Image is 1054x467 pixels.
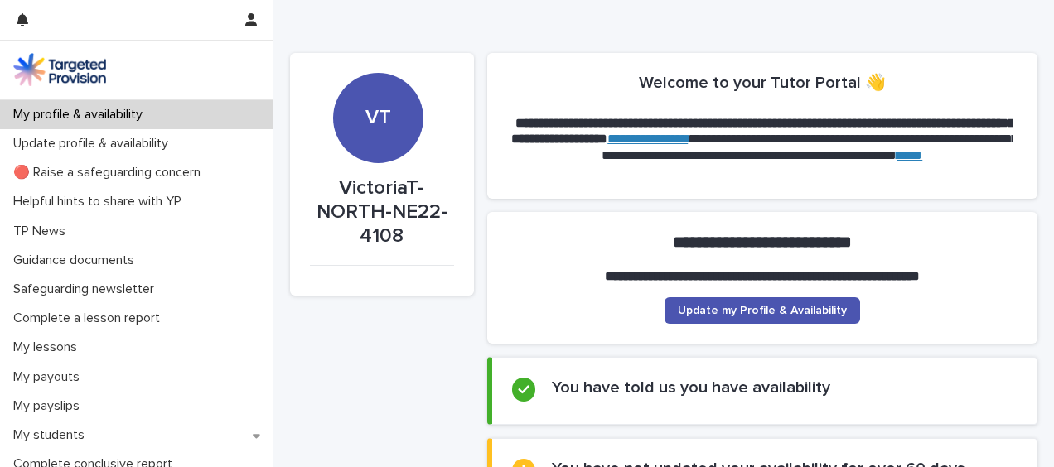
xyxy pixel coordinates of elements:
p: Helpful hints to share with YP [7,194,195,209]
a: Update my Profile & Availability [665,297,860,324]
p: Guidance documents [7,253,147,268]
h2: Welcome to your Tutor Portal 👋 [639,73,886,93]
p: Safeguarding newsletter [7,282,167,297]
div: VT [333,16,423,130]
img: M5nRWzHhSzIhMunXDL62 [13,53,106,86]
p: My profile & availability [7,107,156,123]
p: My students [7,427,98,443]
span: Update my Profile & Availability [678,305,847,316]
p: TP News [7,224,79,239]
p: 🔴 Raise a safeguarding concern [7,165,214,181]
p: Complete a lesson report [7,311,173,326]
p: My payslips [7,398,93,414]
p: VictoriaT-NORTH-NE22-4108 [310,176,454,248]
h2: You have told us you have availability [552,378,830,397]
p: My lessons [7,339,90,355]
p: My payouts [7,369,93,385]
p: Update profile & availability [7,136,181,152]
